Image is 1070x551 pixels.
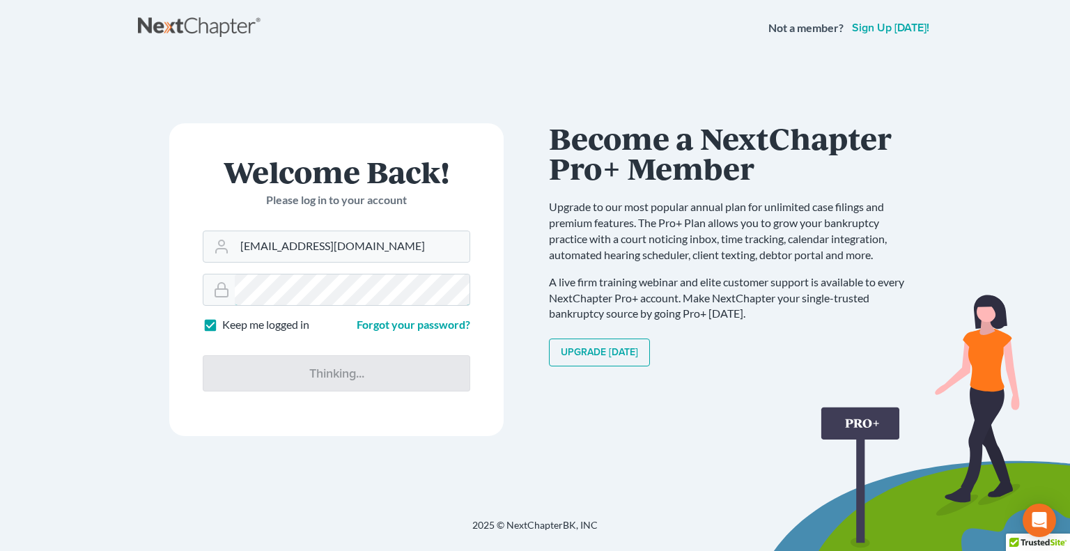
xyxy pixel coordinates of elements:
label: Keep me logged in [222,317,309,333]
p: Upgrade to our most popular annual plan for unlimited case filings and premium features. The Pro+... [549,199,918,263]
div: 2025 © NextChapterBK, INC [138,518,932,543]
div: Open Intercom Messenger [1023,504,1056,537]
h1: Become a NextChapter Pro+ Member [549,123,918,183]
a: Upgrade [DATE] [549,339,650,366]
strong: Not a member? [768,20,844,36]
a: Sign up [DATE]! [849,22,932,33]
h1: Welcome Back! [203,157,470,187]
input: Email Address [235,231,470,262]
p: Please log in to your account [203,192,470,208]
input: Thinking... [203,355,470,391]
p: A live firm training webinar and elite customer support is available to every NextChapter Pro+ ac... [549,274,918,323]
a: Forgot your password? [357,318,470,331]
